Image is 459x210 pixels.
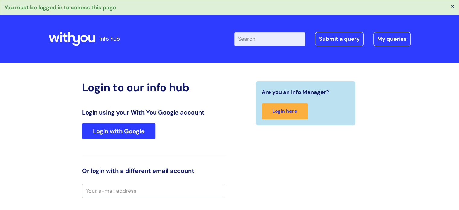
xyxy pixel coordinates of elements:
a: Login with Google [82,123,155,139]
h2: Login to our info hub [82,81,225,94]
h3: Login using your With You Google account [82,109,225,116]
a: Submit a query [315,32,364,46]
button: × [451,3,454,9]
p: info hub [100,34,120,44]
h3: Or login with a different email account [82,167,225,174]
input: Your e-mail address [82,184,225,198]
span: Are you an Info Manager? [262,87,329,97]
a: Login here [262,103,308,119]
input: Search [234,32,305,46]
a: My queries [373,32,411,46]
